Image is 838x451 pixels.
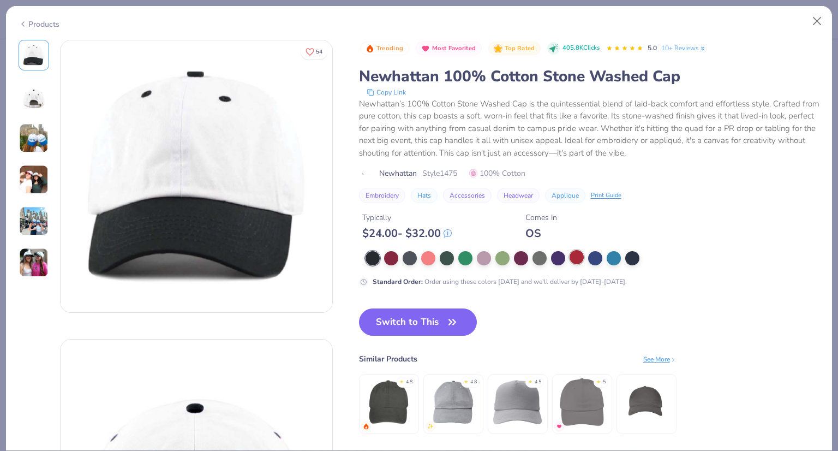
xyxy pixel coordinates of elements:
[470,378,477,386] div: 4.8
[492,376,543,428] img: Big Accessories 5-Panel Twill Trucker Cap
[373,277,627,287] div: Order using these colors [DATE] and we'll deliver by [DATE]-[DATE].
[807,11,828,32] button: Close
[464,378,468,383] div: ★
[399,378,404,383] div: ★
[494,44,502,53] img: Top Rated sort
[596,378,601,383] div: ★
[603,378,606,386] div: 5
[19,123,49,153] img: User generated content
[643,354,677,364] div: See More
[316,49,322,55] span: 54
[376,45,403,51] span: Trending
[606,40,643,57] div: 5.0 Stars
[562,44,600,53] span: 405.8K Clicks
[373,277,423,286] strong: Standard Order :
[359,170,374,179] img: brand logo
[545,188,585,203] button: Applique
[661,43,707,53] a: 10+ Reviews
[19,206,49,236] img: User generated content
[379,168,417,179] span: Newhattan
[591,191,621,200] div: Print Guide
[363,423,369,430] img: trending.gif
[301,44,327,60] button: Like
[421,44,430,53] img: Most Favorited sort
[427,376,479,428] img: Big Accessories 6-Panel Brushed Twill Unstructured Cap
[411,188,438,203] button: Hats
[360,41,409,56] button: Badge Button
[362,212,452,223] div: Typically
[648,44,657,52] span: 5.0
[528,378,532,383] div: ★
[359,66,820,87] div: Newhattan 100% Cotton Stone Washed Cap
[19,165,49,194] img: User generated content
[359,188,405,203] button: Embroidery
[525,227,557,240] div: OS
[525,212,557,223] div: Comes In
[359,308,477,336] button: Switch to This
[21,42,47,68] img: Front
[505,45,535,51] span: Top Rated
[556,376,608,428] img: Big Accessories 6-Panel Twill Unstructured Cap
[469,168,525,179] span: 100% Cotton
[19,248,49,277] img: User generated content
[366,44,374,53] img: Trending sort
[443,188,492,203] button: Accessories
[497,188,540,203] button: Headwear
[432,45,476,51] span: Most Favorited
[620,376,672,428] img: Econscious Twill 5-Panel Unstructured Hat
[535,378,541,386] div: 4.5
[61,40,332,312] img: Front
[488,41,541,56] button: Badge Button
[422,168,457,179] span: Style 1475
[359,98,820,159] div: Newhattan’s 100% Cotton Stone Washed Cap is the quintessential blend of laid-back comfort and eff...
[556,423,562,430] img: MostFav.gif
[21,84,47,110] img: Back
[362,227,452,240] div: $ 24.00 - $ 32.00
[363,376,415,428] img: Adams Optimum Pigment Dyed-Cap
[427,423,434,430] img: newest.gif
[19,19,59,30] div: Products
[416,41,482,56] button: Badge Button
[359,353,417,365] div: Similar Products
[406,378,412,386] div: 4.8
[363,87,409,98] button: copy to clipboard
